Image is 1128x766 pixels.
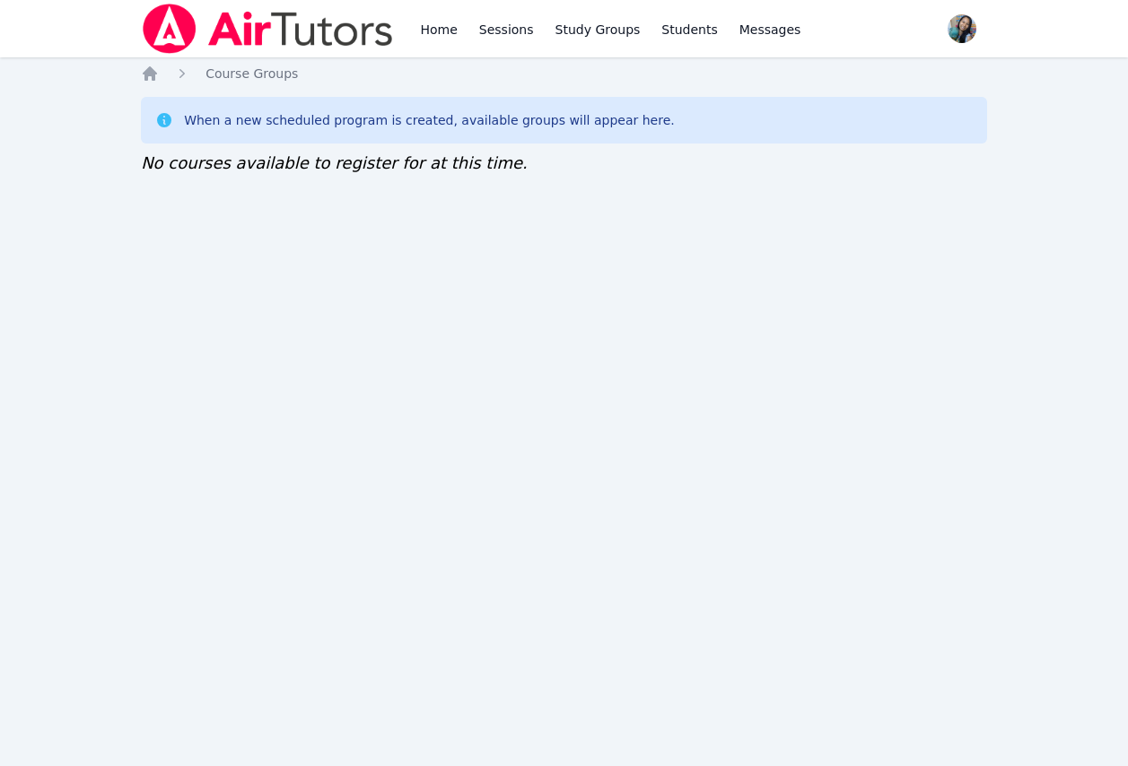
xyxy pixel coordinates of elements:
span: Course Groups [205,66,298,81]
div: When a new scheduled program is created, available groups will appear here. [184,111,675,129]
span: Messages [739,21,801,39]
img: Air Tutors [141,4,395,54]
a: Course Groups [205,65,298,83]
nav: Breadcrumb [141,65,987,83]
span: No courses available to register for at this time. [141,153,528,172]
